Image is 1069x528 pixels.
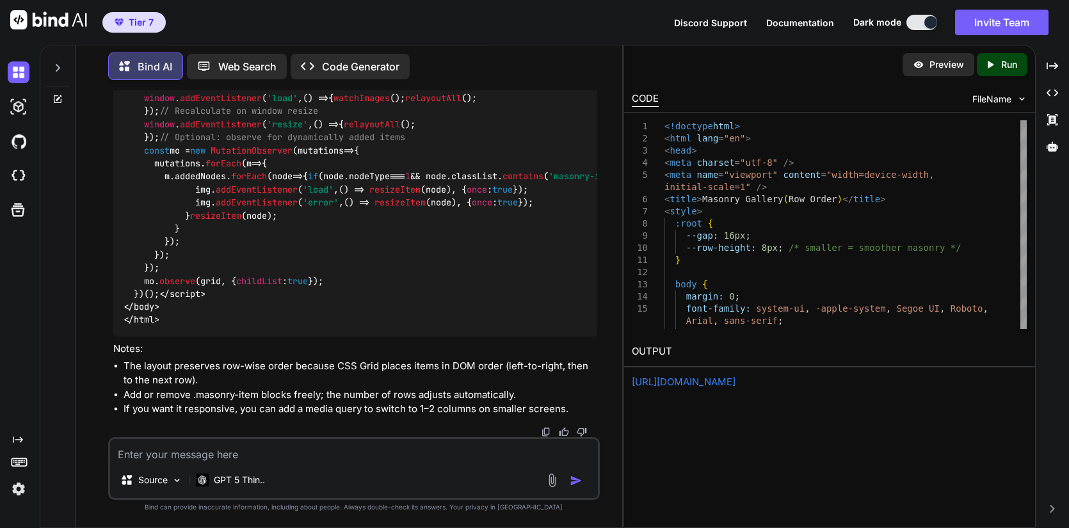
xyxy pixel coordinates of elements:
span: ; [784,328,789,338]
div: CODE [632,92,659,107]
div: 14 [632,291,648,303]
span: , [805,303,810,314]
span: UI [929,303,940,314]
span: FileName [972,93,1011,106]
span: // Recalculate on window resize [159,105,318,116]
span: > [692,145,697,156]
span: --row-height: [686,243,757,253]
span: #fafafa [746,328,784,338]
span: 'load' [267,92,298,104]
span: = [735,157,740,168]
p: Bind AI [138,59,172,74]
span: ( [784,194,789,204]
span: Masonry Gallery [702,194,783,204]
span: addEventListener [216,184,298,195]
p: Notes: [113,342,597,356]
span: font-family: [686,303,751,314]
span: const [144,145,170,156]
span: html [134,314,154,326]
span: new [190,145,205,156]
img: cloudideIcon [8,165,29,187]
span: once [472,196,492,208]
img: copy [541,427,551,437]
img: settings [8,478,29,500]
span: meta [670,170,692,180]
li: Add or remove .masonry-item blocks freely; the number of rows adjusts automatically. [124,388,597,403]
img: like [559,427,569,437]
span: > [881,194,886,204]
span: = [821,170,826,180]
span: > [697,206,702,216]
div: 7 [632,205,648,218]
span: 0 [730,291,735,301]
span: } [675,255,680,265]
span: 1 [405,170,410,182]
p: Code Generator [322,59,399,74]
img: Bind AI [10,10,87,29]
span: forEach [205,157,241,169]
span: 'resize' [267,118,308,130]
span: </ [843,194,854,204]
div: 16 [632,327,648,339]
div: 2 [632,132,648,145]
span: ; [778,243,783,253]
span: /> [757,182,768,192]
span: "en" [724,133,746,143]
span: => [298,145,354,156]
span: "utf-8" [740,157,778,168]
div: 11 [632,254,648,266]
span: background: [686,328,746,338]
span: lang [697,133,719,143]
span: , [983,303,988,314]
span: Dark mode [853,16,901,29]
span: () => [313,118,339,130]
span: /> [784,157,794,168]
span: "viewport" [724,170,778,180]
span: ; [778,316,783,326]
span: relayoutAll [344,118,400,130]
span: addEventListener [180,118,262,130]
p: GPT 5 Thin.. [214,474,265,486]
span: -apple-system [816,303,886,314]
span: /* smaller = smoother masonry */ [789,243,961,253]
span: charset [697,157,735,168]
div: 13 [632,278,648,291]
span: , [886,303,891,314]
span: Segoe [897,303,924,314]
span: > [735,121,740,131]
span: margin: [686,291,724,301]
span: --gap: [686,230,719,241]
span: initial-scale=1" [664,182,751,192]
span: content [784,170,821,180]
span: watchImages [334,92,390,104]
div: 4 [632,157,648,169]
span: body [675,279,697,289]
img: Pick Models [172,475,182,486]
span: < [664,145,670,156]
span: ; [735,291,740,301]
span: mutations [298,145,344,156]
li: If you want it responsive, you can add a media query to switch to 1–2 columns on smaller screens. [124,402,597,417]
span: { [702,279,707,289]
img: icon [570,474,583,487]
img: dislike [577,427,587,437]
li: The layout preserves row-wise order because CSS Grid places items in DOM order (left-to-right, th... [124,359,597,388]
span: , [713,316,718,326]
p: Run [1001,58,1017,71]
span: sans-serif [724,316,778,326]
span: 8px [762,243,778,253]
span: < [664,170,670,180]
p: Preview [929,58,964,71]
span: () => [339,184,364,195]
button: premiumTier 7 [102,12,166,33]
span: window [144,118,175,130]
span: Roboto [951,303,983,314]
button: Invite Team [955,10,1049,35]
span: < [664,157,670,168]
span: name [697,170,719,180]
span: => [246,157,262,169]
span: resizeItem [374,196,426,208]
p: Bind can provide inaccurate information, including about people. Always double-check its answers.... [108,502,600,512]
span: resizeItem [369,184,421,195]
span: < [664,194,670,204]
